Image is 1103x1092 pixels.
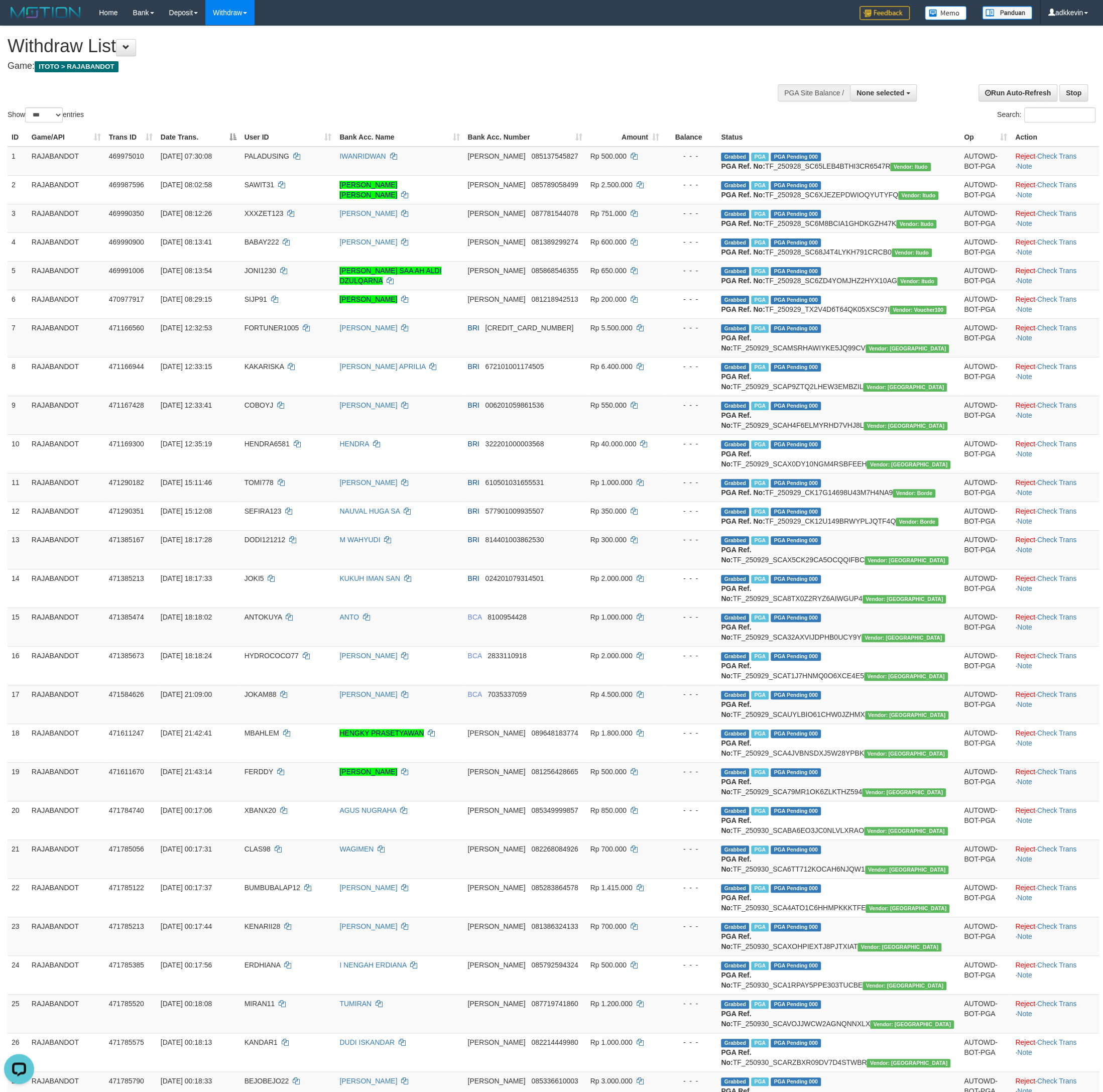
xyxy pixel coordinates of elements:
a: KUKUH IMAN SAN [339,574,400,582]
a: Check Trans [1037,729,1077,737]
a: AGUS NUGRAHA [339,806,396,814]
span: BRI [467,324,479,332]
span: [PERSON_NAME] [467,209,525,217]
span: Marked by adkpebhi [751,210,769,218]
b: PGA Ref. No: [721,411,751,429]
th: Op: activate to sort column ascending [960,128,1011,147]
b: PGA Ref. No: [721,277,765,285]
span: Grabbed [721,153,749,161]
td: 5 [8,261,28,290]
a: Note [1017,894,1032,902]
span: Marked by adkaldo [751,402,769,410]
span: 471169300 [109,440,144,448]
a: Check Trans [1037,652,1077,660]
span: PGA Pending [771,210,821,218]
td: · · [1011,204,1099,232]
a: Note [1017,219,1032,227]
td: RAJABANDOT [28,175,105,204]
div: - - - [667,180,713,190]
span: Copy 085868546355 to clipboard [531,267,578,275]
a: Note [1017,1048,1032,1056]
a: Reject [1015,922,1035,930]
span: 471167428 [109,401,144,409]
th: User ID: activate to sort column ascending [240,128,336,147]
th: Date Trans.: activate to sort column descending [157,128,240,147]
td: TF_250929_SCAX0DY10NGM4RSBFEEH [717,434,960,473]
span: FORTUNER1005 [244,324,299,332]
span: 469990900 [109,238,144,246]
a: Run Auto-Refresh [978,84,1057,101]
a: Check Trans [1037,768,1077,776]
a: Check Trans [1037,961,1077,969]
td: TF_250929_SCAH4F6ELMYRHD7VHJ8L [717,396,960,434]
b: PGA Ref. No: [721,219,765,227]
a: [PERSON_NAME] [339,884,397,892]
span: Copy 085789058499 to clipboard [531,181,578,189]
a: DUDI ISKANDAR [339,1038,395,1046]
td: 2 [8,175,28,204]
a: Check Trans [1037,295,1077,303]
a: Check Trans [1037,181,1077,189]
input: Search: [1024,107,1095,123]
td: · · [1011,396,1099,434]
td: · · [1011,434,1099,473]
a: Reject [1015,507,1035,515]
a: Check Trans [1037,536,1077,544]
td: · · [1011,175,1099,204]
span: Copy 081389299274 to clipboard [531,238,578,246]
span: Grabbed [721,210,749,218]
span: PGA Pending [771,181,821,190]
th: Trans ID: activate to sort column ascending [105,128,157,147]
span: Rp 200.000 [590,295,627,303]
a: Reject [1015,1038,1035,1046]
a: Reject [1015,768,1035,776]
span: [DATE] 12:35:19 [161,440,212,448]
td: · · [1011,232,1099,261]
a: Check Trans [1037,267,1077,275]
a: Reject [1015,961,1035,969]
a: Check Trans [1037,324,1077,332]
span: PGA Pending [771,296,821,304]
span: BRI [467,362,479,371]
a: [PERSON_NAME] [339,690,397,698]
span: [DATE] 07:30:08 [161,152,212,160]
div: PGA Site Balance / [778,84,850,101]
span: Grabbed [721,238,749,247]
a: Reject [1015,362,1035,371]
td: TF_250929_TX2V4D6T64QK05XSC97I [717,290,960,318]
b: PGA Ref. No: [721,334,751,352]
a: Reject [1015,181,1035,189]
a: Note [1017,334,1032,342]
span: Marked by adkpebhi [751,238,769,247]
span: PGA Pending [771,238,821,247]
span: Copy 110001047865501 to clipboard [485,324,573,332]
img: Button%20Memo.svg [925,6,967,20]
b: PGA Ref. No: [721,248,765,256]
a: Note [1017,1010,1032,1018]
a: [PERSON_NAME] [339,478,397,487]
a: Note [1017,700,1032,708]
a: Check Trans [1037,1000,1077,1008]
th: Balance [663,128,717,147]
a: Note [1017,373,1032,381]
td: · · [1011,290,1099,318]
span: Rp 2.500.000 [590,181,633,189]
span: 469991006 [109,267,144,275]
a: Check Trans [1037,613,1077,621]
td: AUTOWD-BOT-PGA [960,147,1011,176]
a: Note [1017,517,1032,525]
a: [PERSON_NAME] [339,209,397,217]
a: Note [1017,623,1032,631]
a: Reject [1015,884,1035,892]
span: 470977917 [109,295,144,303]
td: RAJABANDOT [28,261,105,290]
a: Check Trans [1037,401,1077,409]
a: Note [1017,305,1032,313]
td: 1 [8,147,28,176]
a: Check Trans [1037,362,1077,371]
span: BABAY222 [244,238,279,246]
a: Reject [1015,1077,1035,1085]
th: ID [8,128,28,147]
label: Show entries [8,107,84,123]
span: Vendor URL: https://secure6.1velocity.biz [896,220,936,228]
